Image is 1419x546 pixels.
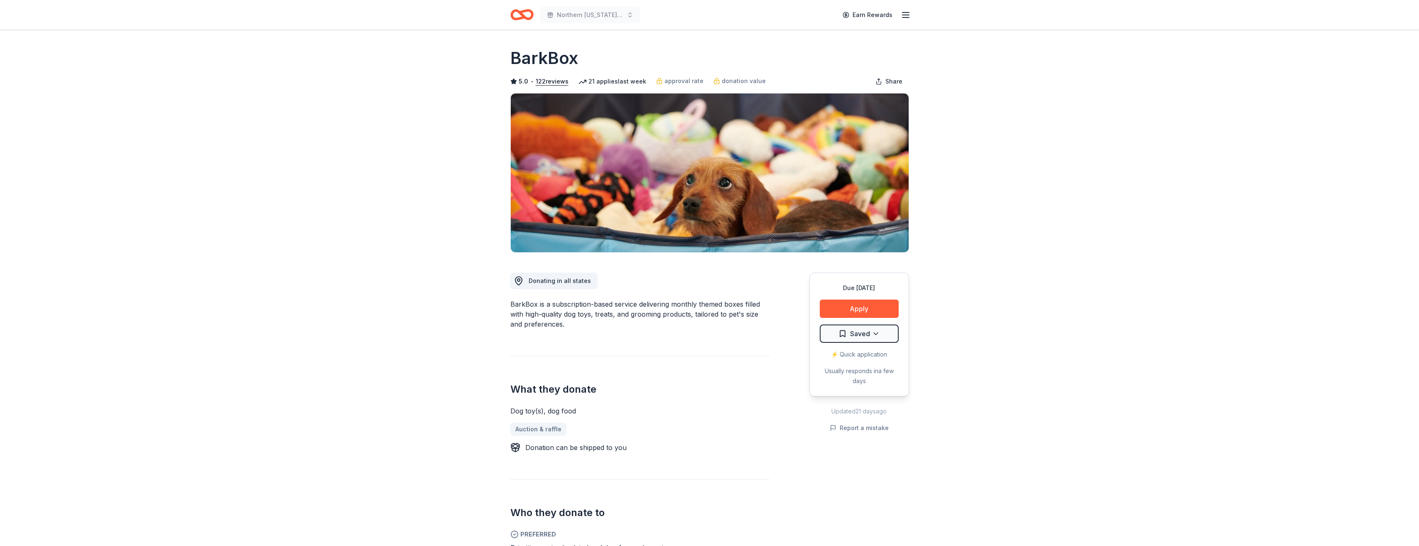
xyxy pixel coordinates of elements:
[529,277,591,284] span: Donating in all states
[722,76,766,86] span: donation value
[578,76,646,86] div: 21 applies last week
[885,76,902,86] span: Share
[838,7,897,22] a: Earn Rewards
[820,366,899,386] div: Usually responds in a few days
[850,328,870,339] span: Saved
[510,506,770,519] h2: Who they donate to
[820,349,899,359] div: ⚡️ Quick application
[525,443,627,453] div: Donation can be shipped to you
[510,406,770,416] div: Dog toy(s), dog food
[713,76,766,86] a: donation value
[510,5,534,25] a: Home
[809,406,909,416] div: Updated 21 days ago
[510,47,578,70] h1: BarkBox
[511,93,909,252] img: Image for BarkBox
[510,383,770,396] h2: What they donate
[820,283,899,293] div: Due [DATE]
[510,423,566,436] a: Auction & raffle
[830,423,889,433] button: Report a mistake
[510,299,770,329] div: BarkBox is a subscription-based service delivering monthly themed boxes filled with high-quality ...
[519,76,528,86] span: 5.0
[664,76,703,86] span: approval rate
[820,300,899,318] button: Apply
[510,529,770,539] span: Preferred
[869,73,909,90] button: Share
[530,78,533,85] span: •
[540,7,640,23] button: Northern [US_STATE] Walk for [GEOGRAPHIC_DATA]
[557,10,623,20] span: Northern [US_STATE] Walk for [GEOGRAPHIC_DATA]
[820,325,899,343] button: Saved
[656,76,703,86] a: approval rate
[536,76,569,86] button: 122reviews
